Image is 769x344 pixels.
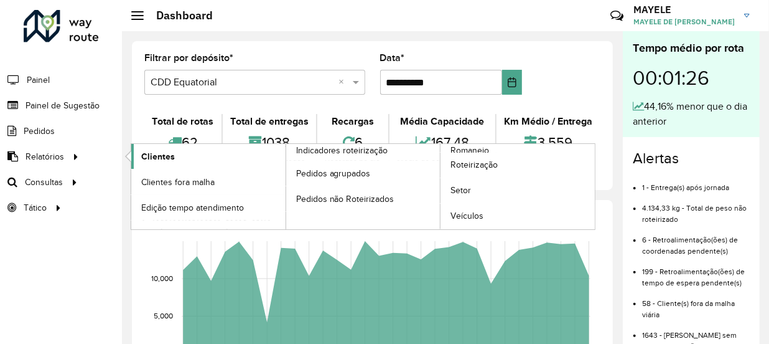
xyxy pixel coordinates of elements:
span: Pedidos [24,125,55,138]
div: Média Capacidade [393,114,493,129]
span: Pedidos não Roteirizados [296,193,394,206]
a: Pedidos não Roteirizados [286,186,440,211]
span: Roteirização [450,158,498,171]
a: Edição tempo atendimento [131,195,286,220]
text: 5,000 [154,312,173,320]
a: Romaneio [286,144,595,229]
div: Total de entregas [226,114,314,129]
button: Choose Date [502,70,522,95]
li: 199 - Retroalimentação(ões) de tempo de espera pendente(s) [642,257,750,289]
h4: Alertas [633,150,750,168]
div: 62 [147,129,218,156]
div: 00:01:26 [633,57,750,99]
span: MAYELE DE [PERSON_NAME] [633,16,735,27]
span: Clientes [141,150,175,163]
div: 44,16% menor que o dia anterior [633,99,750,129]
h3: MAYELE [633,4,735,16]
span: Clear all [339,75,350,90]
li: 58 - Cliente(s) fora da malha viária [642,289,750,320]
li: 1 - Entrega(s) após jornada [642,173,750,193]
div: Tempo médio por rota [633,40,750,57]
span: Pedidos agrupados [296,167,371,180]
span: Edição tempo atendimento [141,201,244,214]
li: 6 - Retroalimentação(ões) de coordenadas pendente(s) [642,225,750,257]
div: 1038 [226,129,314,156]
span: Tático [24,201,47,214]
label: Data [380,50,405,65]
a: Setor [440,178,595,203]
span: Setor [450,184,471,197]
div: 167,48 [393,129,493,156]
a: Clientes [131,144,286,169]
div: Recargas [320,114,385,129]
div: 3,559 [500,129,597,156]
text: 10,000 [151,274,173,282]
a: Contato Rápido [604,2,630,29]
span: Veículos [450,209,483,222]
li: 4.134,33 kg - Total de peso não roteirizado [642,193,750,225]
span: Relatórios [26,150,64,163]
div: Km Médio / Entrega [500,114,597,129]
a: Roteirização [440,153,595,178]
span: Indicadores roteirização [296,144,388,157]
a: Indicadores roteirização [131,144,440,229]
h2: Dashboard [144,9,213,22]
label: Filtrar por depósito [144,50,233,65]
span: Painel de Sugestão [26,99,100,112]
a: Pedidos agrupados [286,161,440,186]
div: 6 [320,129,385,156]
span: Clientes fora malha [141,176,215,189]
span: Consultas [25,176,63,189]
a: Veículos [440,204,595,229]
span: Painel [27,74,50,87]
span: Romaneio [450,144,489,157]
a: Clientes fora malha [131,170,286,194]
div: Total de rotas [147,114,218,129]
